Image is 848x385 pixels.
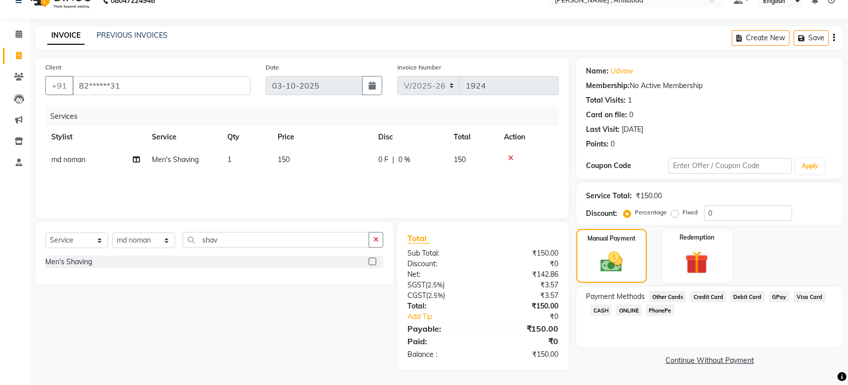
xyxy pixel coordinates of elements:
[400,323,483,335] div: Payable:
[483,349,566,360] div: ₹150.00
[769,291,790,302] span: GPay
[183,232,369,248] input: Search or Scan
[221,126,272,148] th: Qty
[51,155,86,164] span: md noman
[649,291,687,302] span: Other Cards
[590,304,612,316] span: CASH
[398,155,410,165] span: 0 %
[400,301,483,312] div: Total:
[622,124,644,135] div: [DATE]
[407,280,426,289] span: SGST
[586,124,620,135] div: Last Visit:
[400,280,483,290] div: ( )
[372,126,448,148] th: Disc
[483,301,566,312] div: ₹150.00
[611,139,615,149] div: 0
[586,110,628,120] div: Card on file:
[683,208,698,217] label: Fixed
[586,95,626,106] div: Total Visits:
[796,159,824,174] button: Apply
[586,139,609,149] div: Points:
[628,95,632,106] div: 1
[732,30,790,46] button: Create New
[586,208,618,219] div: Discount:
[586,161,668,171] div: Coupon Code
[794,291,826,302] span: Visa Card
[45,257,92,267] div: Men's Shaving
[586,191,632,201] div: Service Total:
[483,269,566,280] div: ₹142.86
[227,155,231,164] span: 1
[578,355,841,366] a: Continue Without Payment
[47,27,84,45] a: INVOICE
[498,126,559,148] th: Action
[586,81,630,91] div: Membership:
[45,63,61,72] label: Client
[378,155,388,165] span: 0 F
[646,304,674,316] span: PhonePe
[680,233,714,242] label: Redemption
[636,191,662,201] div: ₹150.00
[400,349,483,360] div: Balance :
[483,335,566,347] div: ₹0
[278,155,290,164] span: 150
[397,63,441,72] label: Invoice Number
[45,76,73,95] button: +91
[400,335,483,347] div: Paid:
[400,312,497,322] a: Add Tip
[483,259,566,269] div: ₹0
[146,126,221,148] th: Service
[794,30,829,46] button: Save
[400,290,483,301] div: ( )
[400,269,483,280] div: Net:
[630,110,634,120] div: 0
[428,281,443,289] span: 2.5%
[97,31,167,40] a: PREVIOUS INVOICES
[392,155,394,165] span: |
[483,290,566,301] div: ₹3.57
[635,208,667,217] label: Percentage
[272,126,372,148] th: Price
[45,126,146,148] th: Stylist
[611,66,634,76] a: Udvaw
[586,291,645,302] span: Payment Methods
[400,259,483,269] div: Discount:
[483,323,566,335] div: ₹150.00
[587,234,636,243] label: Manual Payment
[678,248,716,277] img: _gift.svg
[448,126,498,148] th: Total
[428,291,443,299] span: 2.5%
[483,280,566,290] div: ₹3.57
[593,249,630,275] img: _cash.svg
[483,248,566,259] div: ₹150.00
[497,312,566,322] div: ₹0
[668,158,792,174] input: Enter Offer / Coupon Code
[46,107,566,126] div: Services
[454,155,466,164] span: 150
[616,304,642,316] span: ONLINE
[407,233,431,244] span: Total
[586,66,609,76] div: Name:
[690,291,726,302] span: Credit Card
[72,76,250,95] input: Search by Name/Mobile/Email/Code
[730,291,765,302] span: Debit Card
[266,63,279,72] label: Date
[586,81,833,91] div: No Active Membership
[407,291,426,300] span: CGST
[400,248,483,259] div: Sub Total:
[152,155,199,164] span: Men's Shaving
